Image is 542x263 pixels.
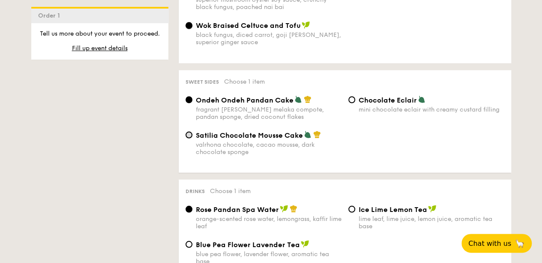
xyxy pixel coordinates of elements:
[461,234,532,253] button: Chat with us🦙
[196,106,341,120] div: fragrant [PERSON_NAME] melaka compote, pandan sponge, dried coconut flakes
[196,215,341,230] div: orange-scented rose water, lemongrass, kaffir lime leaf
[38,12,63,19] span: Order 1
[186,241,192,248] input: Blue Pea Flower Lavender Teablue pea flower, lavender flower, aromatic tea base
[515,239,525,248] span: 🦙
[196,205,279,213] span: Rose Pandan Spa Water
[348,206,355,212] input: Ice Lime Lemon Tealime leaf, lime juice, lemon juice, aromatic tea base
[72,45,128,52] span: Fill up event details
[186,188,205,194] span: Drinks
[302,21,310,29] img: icon-vegan.f8ff3823.svg
[418,95,425,103] img: icon-vegetarian.fe4039eb.svg
[304,95,311,103] img: icon-chef-hat.a58ddaea.svg
[186,79,219,85] span: Sweet sides
[290,205,297,212] img: icon-chef-hat.a58ddaea.svg
[196,31,341,46] div: black fungus, diced carrot, goji [PERSON_NAME], superior ginger sauce
[313,130,321,138] img: icon-chef-hat.a58ddaea.svg
[210,187,251,194] span: Choose 1 item
[280,205,288,212] img: icon-vegan.f8ff3823.svg
[186,206,192,212] input: Rose Pandan Spa Waterorange-scented rose water, lemongrass, kaffir lime leaf
[196,240,300,248] span: Blue Pea Flower Lavender Tea
[186,22,192,29] input: Wok Braised Celtuce and Tofublack fungus, diced carrot, goji [PERSON_NAME], superior ginger sauce
[196,96,293,104] span: Ondeh Ondeh Pandan Cake
[224,78,265,85] span: Choose 1 item
[294,95,302,103] img: icon-vegetarian.fe4039eb.svg
[196,131,303,139] span: Satilia Chocolate Mousse Cake
[304,130,311,138] img: icon-vegetarian.fe4039eb.svg
[348,96,355,103] input: Chocolate Eclairmini chocolate eclair with creamy custard filling
[38,30,162,38] p: Tell us more about your event to proceed.
[359,215,504,230] div: lime leaf, lime juice, lemon juice, aromatic tea base
[359,106,504,113] div: mini chocolate eclair with creamy custard filling
[359,96,417,104] span: Chocolate Eclair
[301,240,309,248] img: icon-vegan.f8ff3823.svg
[359,205,427,213] span: Ice Lime Lemon Tea
[186,96,192,103] input: Ondeh Ondeh Pandan Cakefragrant [PERSON_NAME] melaka compote, pandan sponge, dried coconut flakes
[468,239,511,248] span: Chat with us
[196,141,341,155] div: valrhona chocolate, cacao mousse, dark chocolate sponge
[428,205,437,212] img: icon-vegan.f8ff3823.svg
[196,21,301,30] span: Wok Braised Celtuce and Tofu
[186,131,192,138] input: Satilia Chocolate Mousse Cakevalrhona chocolate, cacao mousse, dark chocolate sponge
